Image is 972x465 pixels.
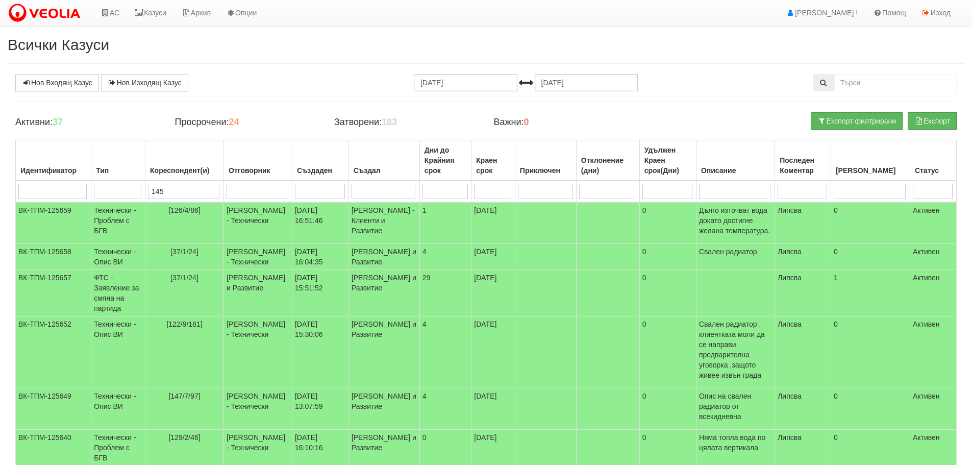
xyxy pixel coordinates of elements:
span: Липсва [778,392,802,400]
p: Свален радиатор , клиентката моли да се направи предварителна уговорка ,защото живее извън града [699,319,772,380]
span: 29 [422,274,431,282]
span: 0 [422,433,427,442]
span: 4 [422,392,427,400]
span: Липсва [778,248,802,256]
td: [DATE] [471,388,515,430]
td: 0 [831,244,910,270]
b: 0 [524,117,529,127]
td: ВК-ТПМ-125659 [16,202,91,244]
th: Отговорник: No sort applied, activate to apply an ascending sort [224,140,292,181]
span: [126/4/86] [168,206,200,214]
td: 0 [639,316,696,388]
span: [122/9/181] [167,320,203,328]
th: Краен срок: No sort applied, activate to apply an ascending sort [471,140,515,181]
div: [PERSON_NAME] [834,163,907,178]
td: [DATE] [471,202,515,244]
td: [PERSON_NAME] и Развитие [348,270,419,316]
h4: Активни: [15,117,159,128]
button: Експорт филтрирани [811,112,903,130]
td: 0 [639,244,696,270]
p: Дълго източват вода докато достигне желана температура. [699,205,772,236]
h4: Важни: [493,117,637,128]
td: ВК-ТПМ-125658 [16,244,91,270]
span: [37/1/24] [170,274,198,282]
th: Тип: No sort applied, activate to apply an ascending sort [91,140,145,181]
td: [PERSON_NAME] и Развитие [348,316,419,388]
div: Приключен [518,163,574,178]
td: Активен [910,388,956,430]
td: ВК-ТПМ-125649 [16,388,91,430]
td: [DATE] [471,316,515,388]
span: Липсва [778,274,802,282]
td: Технически - Опис ВИ [91,244,145,270]
div: Отклонение (дни) [579,153,637,178]
td: 0 [639,388,696,430]
th: Описание: No sort applied, activate to apply an ascending sort [696,140,775,181]
input: Търсене по Идентификатор, Бл/Вх/Ап, Тип, Описание, Моб. Номер, Имейл, Файл, Коментар, [834,74,957,91]
div: Последен Коментар [778,153,828,178]
div: Краен срок [474,153,512,178]
td: [PERSON_NAME] - Технически [224,316,292,388]
b: 24 [229,117,239,127]
th: Създал: No sort applied, activate to apply an ascending sort [348,140,419,181]
span: Липсва [778,206,802,214]
a: Нов Изходящ Казус [101,74,188,91]
div: Отговорник [227,163,289,178]
div: Статус [913,163,954,178]
td: [PERSON_NAME] - Технически [224,388,292,430]
td: [DATE] [471,270,515,316]
th: Статус: No sort applied, activate to apply an ascending sort [910,140,956,181]
td: [PERSON_NAME] - Технически [224,202,292,244]
span: 1 [422,206,427,214]
td: Активен [910,316,956,388]
th: Приключен: No sort applied, activate to apply an ascending sort [515,140,576,181]
td: 0 [831,316,910,388]
span: [147/7/97] [168,392,200,400]
th: Кореспондент(и): No sort applied, activate to apply an ascending sort [145,140,224,181]
th: Брой Файлове: No sort applied, activate to apply an ascending sort [831,140,910,181]
td: [PERSON_NAME] - Технически [224,244,292,270]
td: [DATE] 16:04:35 [292,244,348,270]
div: Идентификатор [18,163,88,178]
div: Кореспондент(и) [148,163,221,178]
th: Идентификатор: No sort applied, activate to apply an ascending sort [16,140,91,181]
td: ВК-ТПМ-125657 [16,270,91,316]
td: [PERSON_NAME] и Развитие [348,388,419,430]
span: [129/2/46] [168,433,200,442]
td: ВК-ТПМ-125652 [16,316,91,388]
td: Активен [910,202,956,244]
td: [PERSON_NAME] и Развитие [348,244,419,270]
th: Създаден: No sort applied, activate to apply an ascending sort [292,140,348,181]
td: Активен [910,270,956,316]
h2: Всички Казуси [8,36,964,53]
td: [DATE] 15:51:52 [292,270,348,316]
div: Тип [94,163,142,178]
th: Отклонение (дни): No sort applied, activate to apply an ascending sort [576,140,639,181]
button: Експорт [908,112,957,130]
b: 37 [53,117,63,127]
th: Последен Коментар: No sort applied, activate to apply an ascending sort [775,140,831,181]
td: [DATE] 16:51:46 [292,202,348,244]
img: VeoliaLogo.png [8,3,85,24]
td: [DATE] 13:07:59 [292,388,348,430]
td: [DATE] 15:30:06 [292,316,348,388]
h4: Просрочени: [175,117,318,128]
td: ФТС - Заявление за смяна на партида [91,270,145,316]
span: Липсва [778,433,802,442]
td: [PERSON_NAME] - Клиенти и Развитие [348,202,419,244]
span: 4 [422,320,427,328]
td: 0 [831,202,910,244]
th: Дни до Крайния срок: No sort applied, activate to apply an ascending sort [419,140,471,181]
td: [DATE] [471,244,515,270]
td: Технически - Опис ВИ [91,316,145,388]
a: Нов Входящ Казус [15,74,99,91]
div: Удължен Краен срок(Дни) [642,143,693,178]
div: Дни до Крайния срок [422,143,468,178]
p: Свален радиатор [699,247,772,257]
span: Липсва [778,320,802,328]
div: Описание [699,163,772,178]
td: Технически - Проблем с БГВ [91,202,145,244]
td: Технически - Опис ВИ [91,388,145,430]
div: Създал [352,163,417,178]
span: 4 [422,248,427,256]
